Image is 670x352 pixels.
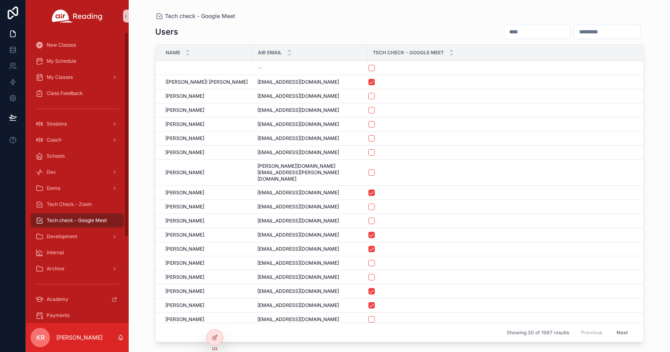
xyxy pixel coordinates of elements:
span: [EMAIL_ADDRESS][DOMAIN_NAME] [257,135,339,142]
span: [PERSON_NAME] [165,169,204,176]
span: Payments [47,312,70,319]
span: Tech Check - Google Meet [373,49,444,56]
span: [PERSON_NAME] [165,232,204,238]
span: My Schedule [47,58,76,64]
span: [EMAIL_ADDRESS][DOMAIN_NAME] [257,232,339,238]
span: [PERSON_NAME] [165,204,204,210]
a: New Classes [31,38,124,52]
span: [EMAIL_ADDRESS][DOMAIN_NAME] [257,107,339,113]
span: Air Email [258,49,282,56]
span: [EMAIL_ADDRESS][DOMAIN_NAME] [257,93,339,99]
span: [EMAIL_ADDRESS][DOMAIN_NAME] [257,204,339,210]
span: [EMAIL_ADDRESS][DOMAIN_NAME] [257,149,339,156]
span: New Classes [47,42,76,48]
span: [PERSON_NAME] [165,93,204,99]
span: Schools [47,153,65,159]
span: [PERSON_NAME] [165,260,204,266]
span: Dev [47,169,56,175]
a: Development [31,229,124,244]
a: Internal [31,245,124,260]
div: scrollable content [26,32,129,323]
span: Archive [47,266,64,272]
span: ([PERSON_NAME]) [PERSON_NAME] [165,79,248,85]
span: [PERSON_NAME] [165,149,204,156]
span: Tech check - Google Meet [165,12,235,20]
span: [EMAIL_ADDRESS][DOMAIN_NAME] [257,79,339,85]
span: Internal [47,249,64,256]
span: [EMAIL_ADDRESS][DOMAIN_NAME] [257,288,339,294]
a: Tech Check - Zoom [31,197,124,212]
p: [PERSON_NAME] [56,333,103,342]
a: Dev [31,165,124,179]
a: Academy [31,292,124,307]
span: [PERSON_NAME] [165,302,204,309]
a: Schools [31,149,124,163]
span: [PERSON_NAME] [165,121,204,128]
a: Demo [31,181,124,196]
span: [EMAIL_ADDRESS][DOMAIN_NAME] [257,121,339,128]
span: My Classes [47,74,73,80]
span: [PERSON_NAME] [165,107,204,113]
span: [EMAIL_ADDRESS][DOMAIN_NAME] [257,302,339,309]
span: [EMAIL_ADDRESS][DOMAIN_NAME] [257,260,339,266]
span: [PERSON_NAME] [165,218,204,224]
img: App logo [52,10,103,23]
span: [PERSON_NAME] [165,246,204,252]
a: My Classes [31,70,124,84]
span: [EMAIL_ADDRESS][DOMAIN_NAME] [257,246,339,252]
a: Archive [31,261,124,276]
h1: Users [155,26,178,37]
span: [EMAIL_ADDRESS][DOMAIN_NAME] [257,189,339,196]
span: KR [36,333,45,342]
span: [EMAIL_ADDRESS][DOMAIN_NAME] [257,316,339,323]
span: -- [257,65,262,71]
span: [EMAIL_ADDRESS][DOMAIN_NAME] [257,274,339,280]
span: Class Feedback [47,90,83,97]
span: Demo [47,185,60,191]
span: [PERSON_NAME] [165,288,204,294]
span: [EMAIL_ADDRESS][DOMAIN_NAME] [257,218,339,224]
span: Academy [47,296,68,303]
span: Showing 30 of 1987 results [507,329,569,336]
span: [PERSON_NAME] [165,274,204,280]
span: [PERSON_NAME] [165,316,204,323]
span: Tech check - Google Meet [47,217,107,224]
a: Tech check - Google Meet [155,12,235,20]
a: Payments [31,308,124,323]
a: Sessions [31,117,124,131]
a: Tech check - Google Meet [31,213,124,228]
span: Sessions [47,121,67,127]
span: Name [166,49,180,56]
button: Next [611,326,633,339]
span: Tech Check - Zoom [47,201,92,208]
a: My Schedule [31,54,124,68]
a: Class Feedback [31,86,124,101]
span: Coach [47,137,62,143]
a: Coach [31,133,124,147]
span: Development [47,233,77,240]
span: [PERSON_NAME] [165,189,204,196]
span: [PERSON_NAME][DOMAIN_NAME][EMAIL_ADDRESS][PERSON_NAME][DOMAIN_NAME] [257,163,363,182]
span: [PERSON_NAME] [165,135,204,142]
